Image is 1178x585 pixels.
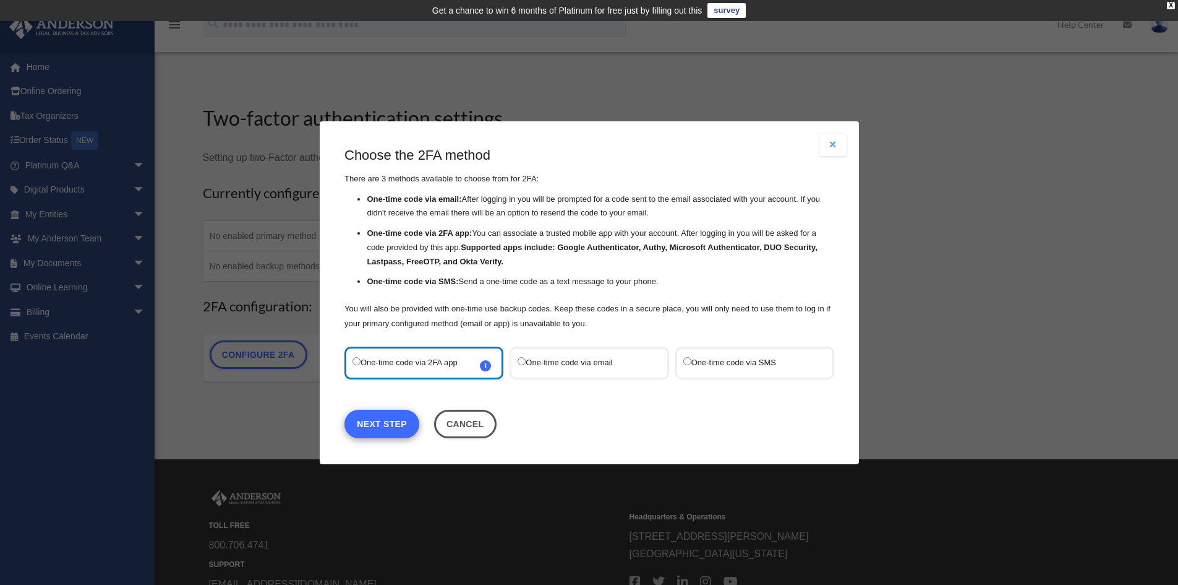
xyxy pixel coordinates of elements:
strong: One-time code via 2FA app: [367,228,472,238]
h3: Choose the 2FA method [344,146,834,165]
strong: One-time code via SMS: [367,277,458,286]
input: One-time code via SMS [683,357,691,365]
label: One-time code via SMS [683,354,813,371]
span: i [480,360,491,371]
a: Next Step [344,409,419,438]
input: One-time code via email [518,357,526,365]
label: One-time code via email [518,354,648,371]
a: survey [707,3,746,18]
li: You can associate a trusted mobile app with your account. After logging in you will be asked for ... [367,227,834,269]
button: Close modal [819,134,847,156]
input: One-time code via 2FA appi [352,357,361,365]
div: There are 3 methods available to choose from for 2FA: [344,146,834,331]
div: close [1167,2,1175,9]
strong: Supported apps include: Google Authenticator, Authy, Microsoft Authenticator, DUO Security, Lastp... [367,243,817,266]
strong: One-time code via email: [367,194,461,203]
li: Send a one-time code as a text message to your phone. [367,275,834,289]
p: You will also be provided with one-time use backup codes. Keep these codes in a secure place, you... [344,301,834,331]
div: Get a chance to win 6 months of Platinum for free just by filling out this [432,3,702,18]
label: One-time code via 2FA app [352,354,483,371]
button: Close this dialog window [433,409,496,438]
li: After logging in you will be prompted for a code sent to the email associated with your account. ... [367,192,834,220]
